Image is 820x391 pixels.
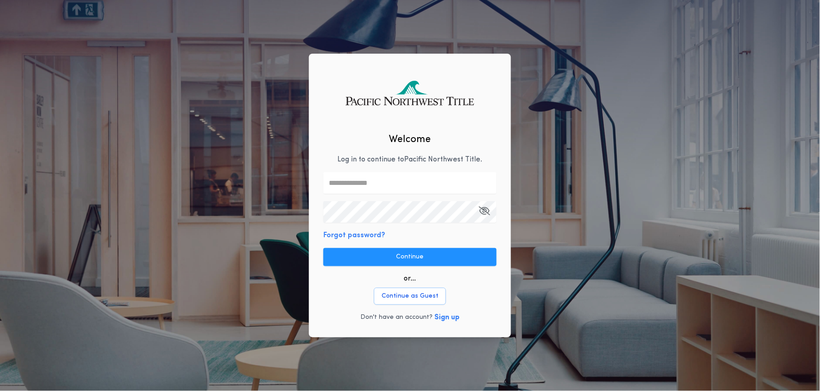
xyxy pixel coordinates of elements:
[404,273,416,284] p: or...
[389,132,431,147] h2: Welcome
[360,313,433,322] p: Don't have an account?
[323,230,385,241] button: Forgot password?
[341,73,479,113] img: logo
[434,312,460,323] button: Sign up
[338,154,483,165] p: Log in to continue to Pacific Northwest Title .
[374,288,446,305] button: Continue as Guest
[323,248,497,266] button: Continue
